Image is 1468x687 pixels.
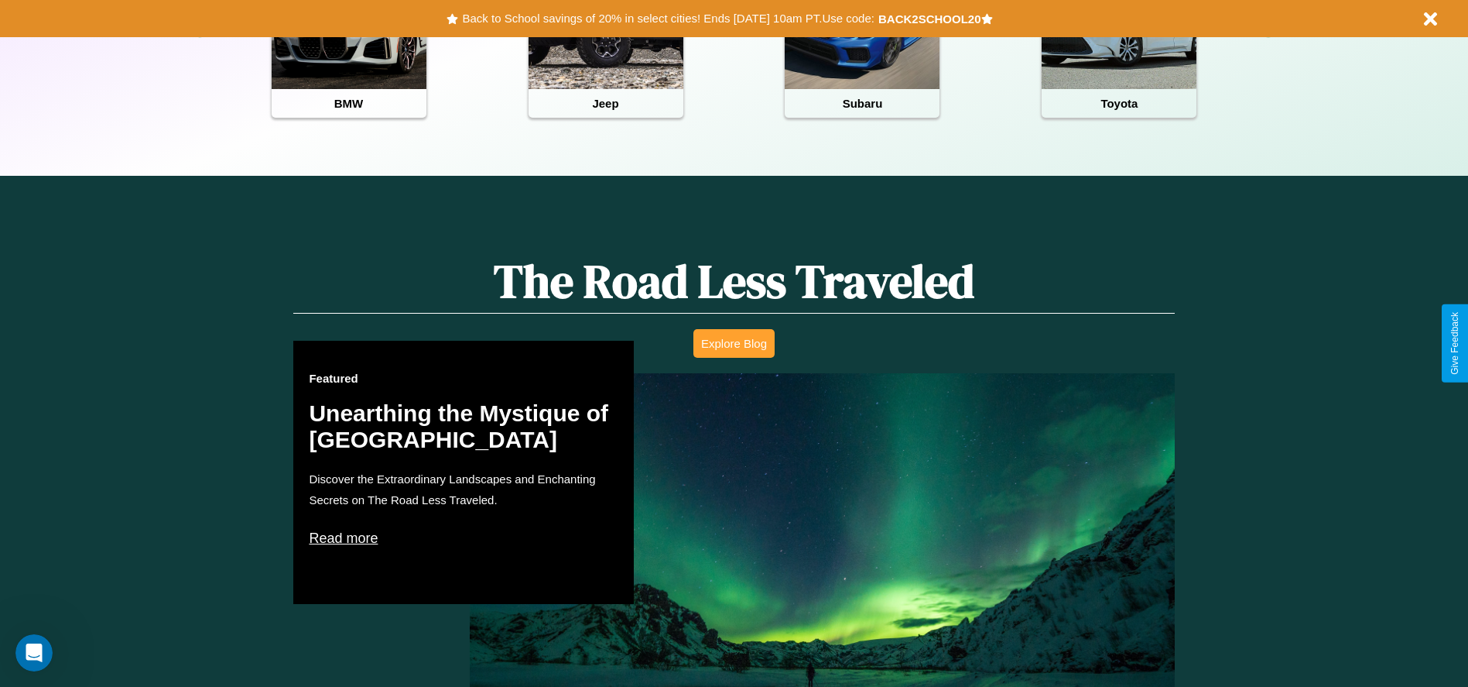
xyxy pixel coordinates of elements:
iframe: Intercom live chat [15,634,53,672]
button: Explore Blog [693,329,775,358]
h1: The Road Less Traveled [293,249,1174,314]
h2: Unearthing the Mystique of [GEOGRAPHIC_DATA] [309,400,618,453]
p: Read more [309,526,618,551]
h4: Subaru [785,89,939,118]
p: Discover the Extraordinary Landscapes and Enchanting Secrets on The Road Less Traveled. [309,469,618,510]
h4: Toyota [1042,89,1196,118]
div: Give Feedback [1449,312,1460,375]
b: BACK2SCHOOL20 [878,12,981,26]
button: Back to School savings of 20% in select cities! Ends [DATE] 10am PT.Use code: [458,8,878,29]
h3: Featured [309,372,618,385]
h4: Jeep [529,89,683,118]
h4: BMW [272,89,426,118]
